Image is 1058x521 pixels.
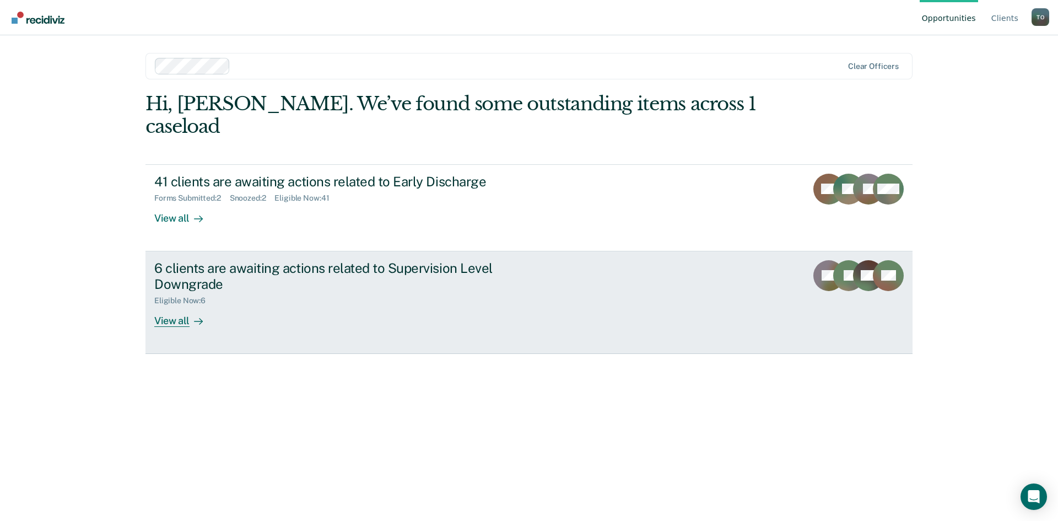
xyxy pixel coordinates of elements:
[848,62,899,71] div: Clear officers
[1032,8,1049,26] button: Profile dropdown button
[12,12,64,24] img: Recidiviz
[154,260,541,292] div: 6 clients are awaiting actions related to Supervision Level Downgrade
[154,174,541,190] div: 41 clients are awaiting actions related to Early Discharge
[154,203,216,224] div: View all
[1032,8,1049,26] div: T O
[145,251,913,354] a: 6 clients are awaiting actions related to Supervision Level DowngradeEligible Now:6View all
[154,194,230,203] div: Forms Submitted : 2
[145,93,759,138] div: Hi, [PERSON_NAME]. We’ve found some outstanding items across 1 caseload
[154,296,214,305] div: Eligible Now : 6
[274,194,338,203] div: Eligible Now : 41
[145,164,913,251] a: 41 clients are awaiting actions related to Early DischargeForms Submitted:2Snoozed:2Eligible Now:...
[154,305,216,327] div: View all
[230,194,275,203] div: Snoozed : 2
[1021,484,1047,510] div: Open Intercom Messenger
